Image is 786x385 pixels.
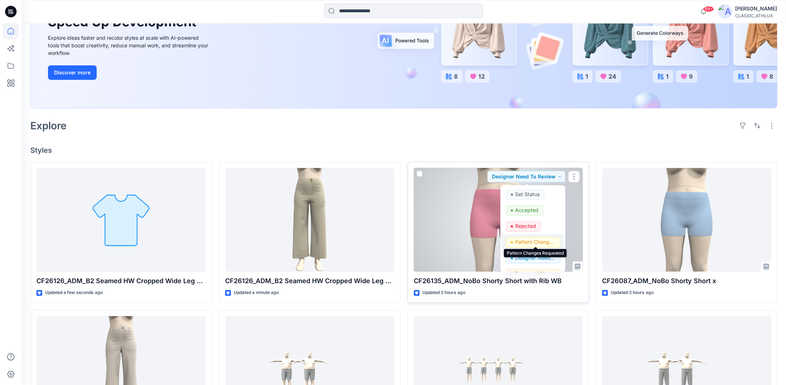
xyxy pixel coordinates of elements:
p: Updated a minute ago [234,289,279,297]
p: Designer Need To Review [515,253,556,263]
h4: Styles [30,146,777,155]
a: CF26087_ADM_NoBo Shorty Short x [602,168,771,272]
p: CF26087_ADM_NoBo Shorty Short x [602,276,771,286]
h2: Explore [30,120,67,131]
p: Accepted [515,206,539,215]
span: 99+ [703,6,714,12]
button: Discover more [48,65,97,80]
p: CF26126_ADM_B2 Seamed HW Cropped Wide Leg Pant [36,276,206,286]
p: CF26126_ADM_B2 Seamed HW Cropped Wide Leg Pant [225,276,394,286]
p: Pattern Changes Requested [515,237,556,247]
a: CF26126_ADM_B2 Seamed HW Cropped Wide Leg Pant [225,168,394,272]
a: CF26126_ADM_B2 Seamed HW Cropped Wide Leg Pant [36,168,206,272]
p: Updated 2 hours ago [422,289,465,297]
p: Dropped \ Not proceeding [515,269,556,278]
p: Updated a few seconds ago [45,289,103,297]
p: Rejected [515,221,536,231]
p: CF26135_ADM_NoBo Shorty Short with Rib WB [414,276,583,286]
div: CLASSIC_ATHLUX [735,13,777,18]
img: avatar [718,4,732,19]
p: Set Status [515,190,540,199]
a: Discover more [48,65,210,80]
p: Updated 2 hours ago [611,289,654,297]
div: [PERSON_NAME] [735,4,777,13]
div: Explore ideas faster and recolor styles at scale with AI-powered tools that boost creativity, red... [48,34,210,57]
a: CF26135_ADM_NoBo Shorty Short with Rib WB [414,168,583,272]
